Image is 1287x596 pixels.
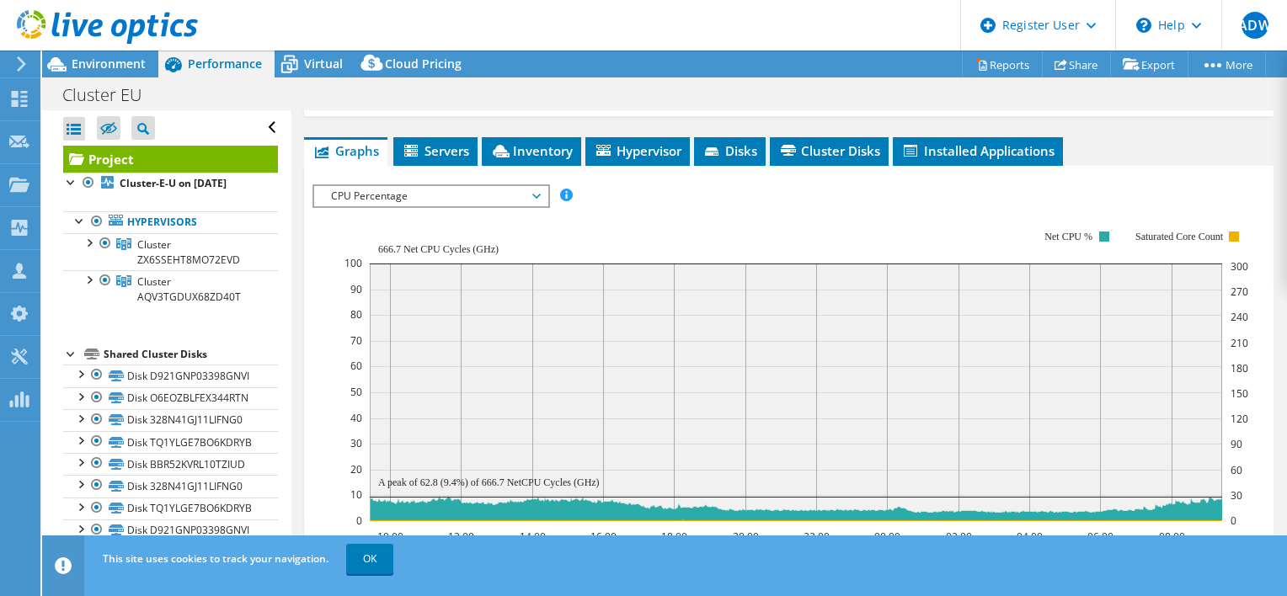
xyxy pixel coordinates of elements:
text: 16:00 [590,529,616,544]
span: Cluster AQV3TGDUX68ZD40T [137,274,241,304]
span: Cloud Pricing [385,56,462,72]
svg: \n [1136,18,1151,33]
text: 20:00 [732,529,758,544]
a: Disk 328N41GJ11LIFNG0 [63,409,278,431]
span: Servers [402,142,469,159]
a: Disk D921GNP03398GNVI [63,519,278,541]
span: Environment [72,56,146,72]
text: A peak of 62.8 (9.4%) of 666.7 NetCPU Cycles (GHz) [378,476,600,488]
span: Cluster Disks [778,142,880,159]
text: 240 [1231,310,1248,324]
a: Disk TQ1YLGE7BO6KDRYB [63,498,278,519]
span: Disks [702,142,757,159]
a: Disk TQ1YLGE7BO6KDRYB [63,431,278,453]
b: Cluster-E-U on [DATE] [120,176,227,190]
text: 30 [1231,488,1242,503]
text: 22:00 [803,529,829,544]
text: 30 [350,436,362,450]
a: Disk O6EOZBLFEX344RTN [63,387,278,409]
text: 10 [350,487,362,502]
a: OK [346,544,393,574]
text: 0 [356,514,362,528]
text: 12:00 [447,529,473,544]
a: Disk BBR52KVRL10TZIUD [63,453,278,475]
span: Virtual [304,56,343,72]
text: 00:00 [873,529,900,544]
text: 60 [1231,463,1242,477]
text: 50 [350,385,362,399]
text: 06:00 [1087,529,1113,544]
span: Cluster ZX6SSEHT8MO72EVD [137,237,240,267]
a: Disk 328N41GJ11LIFNG0 [63,475,278,497]
text: 80 [350,307,362,322]
text: 210 [1231,336,1248,350]
a: Disk D921GNP03398GNVI [63,365,278,386]
a: More [1188,51,1266,77]
span: Installed Applications [901,142,1055,159]
text: 20 [350,462,362,476]
span: Graphs [312,142,379,159]
a: Share [1042,51,1111,77]
a: Hypervisors [63,211,278,233]
text: 150 [1231,386,1248,401]
text: 60 [350,359,362,373]
span: ADW [1242,12,1268,39]
text: 300 [1231,259,1248,274]
text: 40 [350,411,362,425]
text: 120 [1231,412,1248,426]
text: Net CPU % [1044,231,1092,242]
text: 08:00 [1158,529,1184,544]
text: 02:00 [945,529,971,544]
a: Cluster AQV3TGDUX68ZD40T [63,270,278,307]
a: Project [63,146,278,173]
text: 90 [350,282,362,296]
a: Cluster-E-U on [DATE] [63,173,278,194]
a: Reports [962,51,1043,77]
text: 04:00 [1016,529,1042,544]
span: This site uses cookies to track your navigation. [103,551,328,566]
text: 180 [1231,361,1248,375]
text: 666.7 Net CPU Cycles (GHz) [378,243,499,255]
text: 18:00 [660,529,686,544]
span: Performance [188,56,262,72]
h1: Cluster EU [55,86,168,104]
a: Cluster ZX6SSEHT8MO72EVD [63,233,278,270]
span: Hypervisor [594,142,681,159]
text: 14:00 [519,529,545,544]
span: CPU Percentage [323,186,539,206]
text: Saturated Core Count [1135,231,1224,242]
div: Shared Cluster Disks [104,344,278,365]
text: 0 [1231,514,1236,528]
span: Inventory [490,142,573,159]
text: 270 [1231,285,1248,299]
text: 70 [350,333,362,348]
text: 10:00 [376,529,403,544]
a: Export [1110,51,1188,77]
text: 100 [344,256,362,270]
text: 90 [1231,437,1242,451]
